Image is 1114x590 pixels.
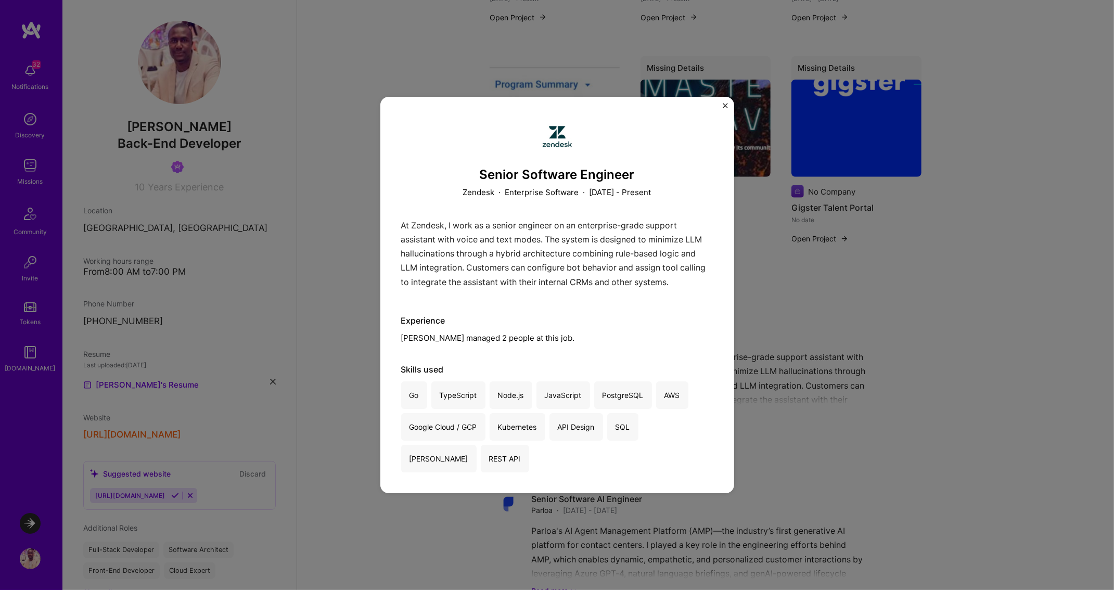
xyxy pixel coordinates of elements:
p: Zendesk [463,187,495,198]
div: TypeScript [431,381,485,409]
div: SQL [607,413,638,441]
div: Node.js [490,381,532,409]
p: [DATE] - Present [590,187,651,198]
button: Close [723,103,728,114]
p: Enterprise Software [505,187,579,198]
div: REST API [481,445,529,472]
div: Kubernetes [490,413,545,441]
img: Company logo [539,118,576,155]
div: Skills used [401,364,713,375]
div: PostgreSQL [594,381,652,409]
span: · [583,187,585,198]
h3: Senior Software Engineer [401,168,713,183]
div: [PERSON_NAME] [401,445,477,472]
div: AWS [656,381,688,409]
div: JavaScript [536,381,590,409]
div: Google Cloud / GCP [401,413,485,441]
div: Experience [401,315,713,326]
span: · [499,187,501,198]
div: [PERSON_NAME] managed 2 people at this job. [401,315,713,343]
div: Go [401,381,427,409]
div: API Design [549,413,603,441]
